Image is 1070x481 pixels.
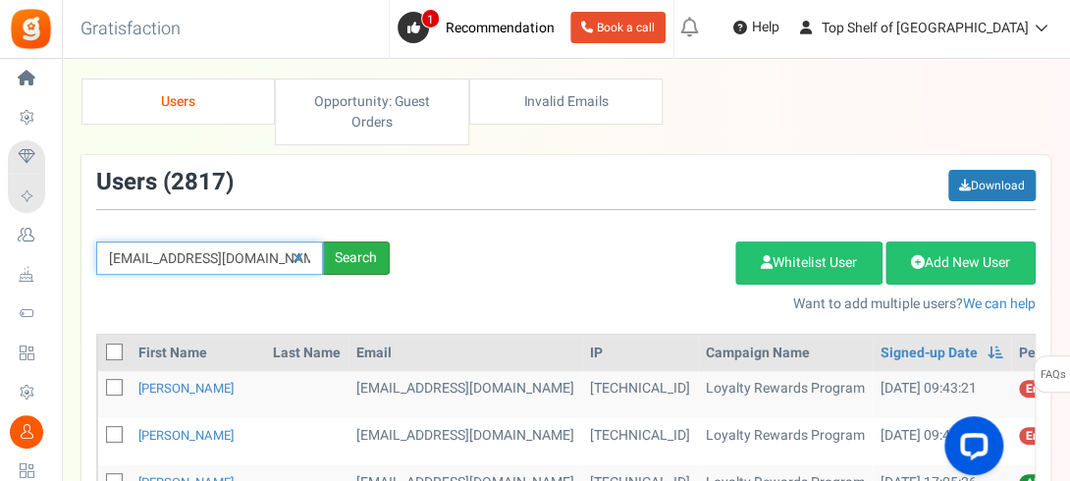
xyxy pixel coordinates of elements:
[963,294,1036,314] a: We can help
[81,79,275,125] a: Users
[446,18,555,38] span: Recommendation
[725,12,787,43] a: Help
[323,241,390,275] div: Search
[348,336,582,371] th: Email
[582,371,698,418] td: [TECHNICAL_ID]
[582,336,698,371] th: IP
[9,7,53,51] img: Gratisfaction
[171,165,226,199] span: 2817
[265,336,348,371] th: Last Name
[469,79,663,125] a: Invalid Emails
[698,371,873,418] td: Loyalty Rewards Program
[698,418,873,465] td: Loyalty Rewards Program
[348,418,582,465] td: [EMAIL_ADDRESS][DOMAIN_NAME]
[131,336,265,371] th: First Name
[885,241,1036,285] a: Add New User
[1040,356,1066,394] span: FAQs
[421,9,440,28] span: 1
[735,241,883,285] a: Whitelist User
[881,344,978,363] a: Signed-up Date
[398,12,562,43] a: 1 Recommendation
[96,241,323,275] input: Search by email or name
[59,10,202,49] h3: Gratisfaction
[873,418,1011,465] td: [DATE] 09:42:43
[582,418,698,465] td: [TECHNICAL_ID]
[873,371,1011,418] td: [DATE] 09:43:21
[283,241,313,276] a: Reset
[275,79,468,145] a: Opportunity: Guest Orders
[698,336,873,371] th: Campaign Name
[822,18,1029,38] span: Top Shelf of [GEOGRAPHIC_DATA]
[570,12,666,43] a: Book a call
[747,18,779,37] span: Help
[348,371,582,418] td: [EMAIL_ADDRESS][DOMAIN_NAME]
[96,170,234,195] h3: Users ( )
[419,294,1036,314] p: Want to add multiple users?
[138,379,234,398] a: [PERSON_NAME]
[138,426,234,445] a: [PERSON_NAME]
[948,170,1036,201] a: Download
